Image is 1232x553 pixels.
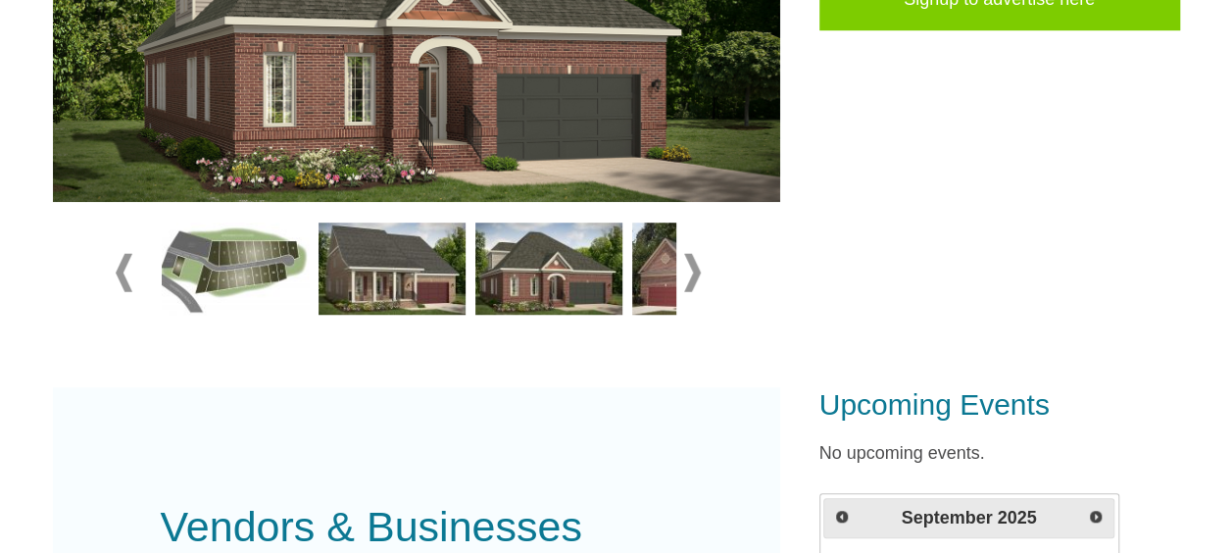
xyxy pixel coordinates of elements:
span: Next [1088,509,1104,525]
a: Prev [826,501,858,532]
h3: Upcoming Events [819,387,1180,423]
span: Prev [834,509,850,525]
span: September [901,508,992,528]
p: No upcoming events. [819,440,1180,467]
span: 2025 [998,508,1037,528]
a: Next [1080,501,1111,532]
